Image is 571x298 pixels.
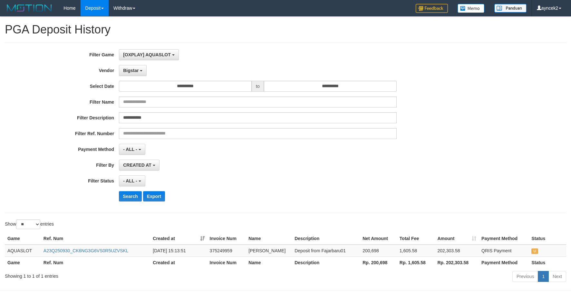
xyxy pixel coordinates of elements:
th: Name [246,256,292,268]
img: Button%20Memo.svg [458,4,485,13]
span: [OXPLAY] AQUASLOT [123,52,171,57]
th: Rp. 200,698 [360,256,397,268]
th: Description [292,256,360,268]
th: Created at [150,256,207,268]
span: - ALL - [123,147,137,152]
th: Net Amount [360,233,397,245]
a: Previous [512,271,538,282]
td: [DATE] 15:13:51 [150,245,207,257]
th: Payment Method [479,256,529,268]
img: panduan.png [494,4,527,13]
span: - ALL - [123,178,137,183]
button: - ALL - [119,144,145,155]
td: 375249959 [207,245,246,257]
th: Invoice Num [207,233,246,245]
img: MOTION_logo.png [5,3,54,13]
th: Payment Method [479,233,529,245]
th: Amount: activate to sort column ascending [435,233,479,245]
td: [PERSON_NAME] [246,245,292,257]
button: - ALL - [119,175,145,186]
button: Export [143,191,165,201]
th: Total Fee [397,233,435,245]
th: Description [292,233,360,245]
a: Next [548,271,566,282]
th: Invoice Num [207,256,246,268]
button: Search [119,191,142,201]
td: 200,698 [360,245,397,257]
button: [OXPLAY] AQUASLOT [119,49,179,60]
span: CREATED AT [123,163,151,168]
th: Created at: activate to sort column ascending [150,233,207,245]
button: Bigstar [119,65,147,76]
td: 1,605.58 [397,245,435,257]
td: 202,303.58 [435,245,479,257]
a: A23Q250930_CK6NG3G6VS0R5UZVSKL [44,248,129,253]
td: Deposit from Fajarbaru01 [292,245,360,257]
th: Rp. 202,303.58 [435,256,479,268]
button: CREATED AT [119,160,160,171]
th: Rp. 1,605.58 [397,256,435,268]
img: Feedback.jpg [416,4,448,13]
th: Name [246,233,292,245]
th: Status [529,233,566,245]
th: Status [529,256,566,268]
span: to [252,81,264,92]
a: 1 [538,271,549,282]
span: Bigstar [123,68,139,73]
td: QRIS Payment [479,245,529,257]
h1: PGA Deposit History [5,23,566,36]
span: UNPAID [531,248,538,254]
